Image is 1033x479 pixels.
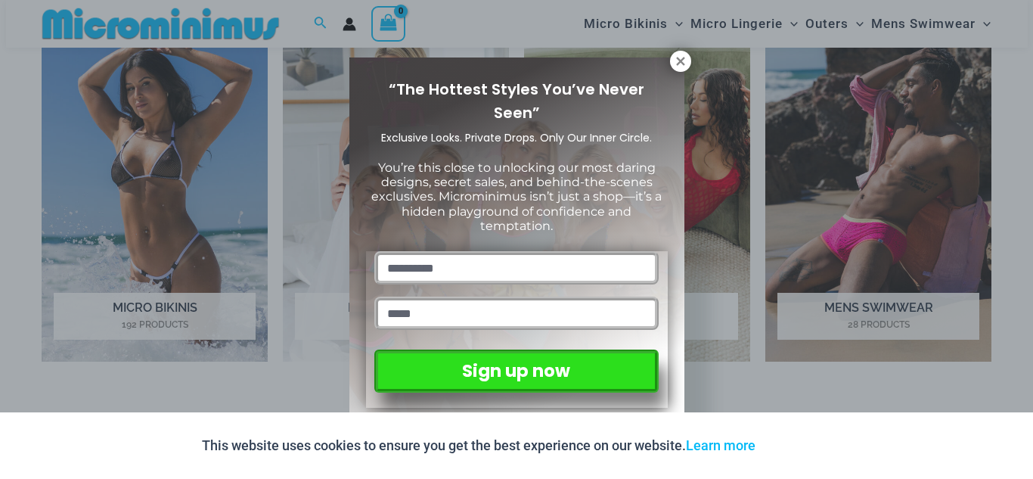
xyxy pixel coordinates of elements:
span: You’re this close to unlocking our most daring designs, secret sales, and behind-the-scenes exclu... [371,160,662,233]
button: Sign up now [374,350,658,393]
p: This website uses cookies to ensure you get the best experience on our website. [202,434,755,457]
button: Close [670,51,691,72]
span: “The Hottest Styles You’ve Never Seen” [389,79,644,123]
span: Exclusive Looks. Private Drops. Only Our Inner Circle. [381,130,652,145]
a: Learn more [686,437,755,453]
button: Accept [767,428,831,464]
